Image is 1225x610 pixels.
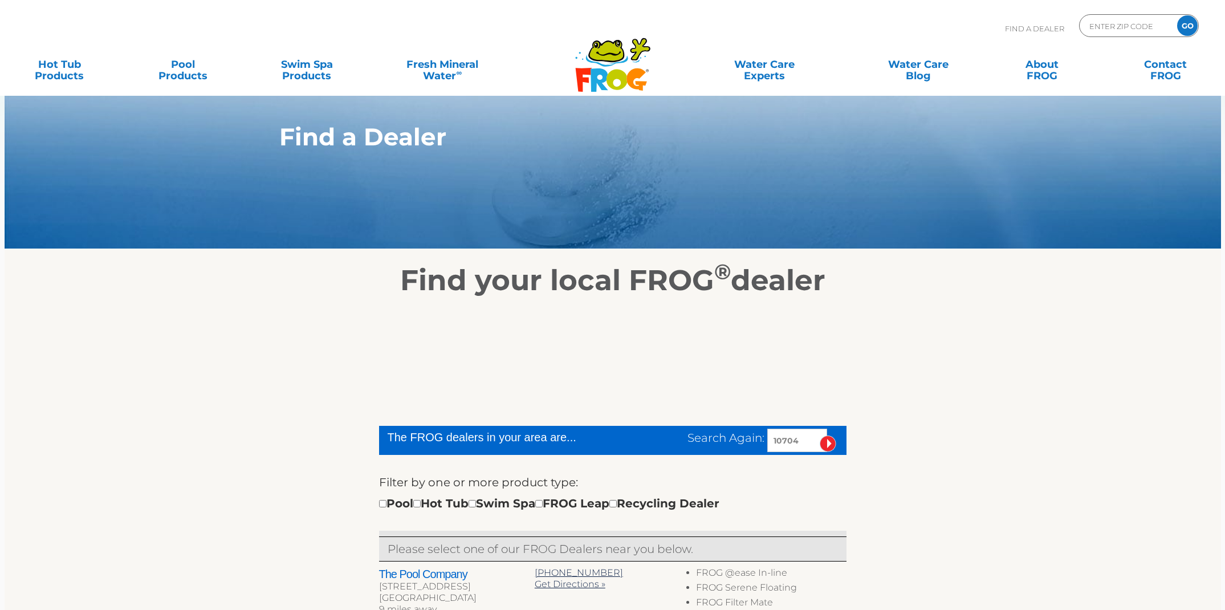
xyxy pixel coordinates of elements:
a: Fresh MineralWater∞ [382,53,503,76]
li: FROG Serene Floating [696,582,846,597]
a: ContactFROG [1117,53,1214,76]
sup: ∞ [456,68,462,77]
a: Water CareBlog [870,53,966,76]
a: [PHONE_NUMBER] [535,567,623,578]
p: Please select one of our FROG Dealers near you below. [388,540,838,558]
sup: ® [714,259,731,284]
a: Water CareExperts [686,53,843,76]
div: The FROG dealers in your area are... [388,429,617,446]
input: GO [1177,15,1198,36]
a: Hot TubProducts [11,53,108,76]
a: Swim SpaProducts [259,53,355,76]
a: AboutFROG [994,53,1090,76]
h2: The Pool Company [379,567,535,581]
input: Submit [820,436,836,452]
li: FROG @ease In-line [696,567,846,582]
h2: Find your local FROG dealer [262,263,963,298]
label: Filter by one or more product type: [379,473,578,491]
input: Zip Code Form [1088,18,1165,34]
a: PoolProducts [135,53,231,76]
div: [STREET_ADDRESS] [379,581,535,592]
p: Find A Dealer [1005,14,1064,43]
a: Get Directions » [535,579,605,589]
h1: Find a Dealer [279,123,893,151]
span: Search Again: [687,431,764,445]
img: Frog Products Logo [569,23,657,92]
div: Pool Hot Tub Swim Spa FROG Leap Recycling Dealer [379,494,719,513]
div: [GEOGRAPHIC_DATA] [379,592,535,604]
